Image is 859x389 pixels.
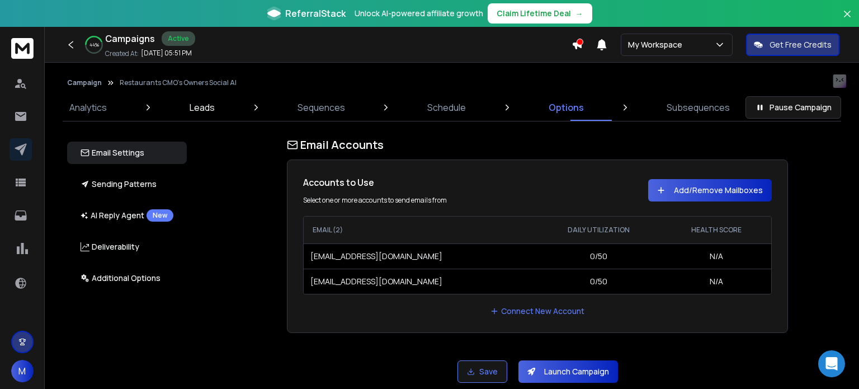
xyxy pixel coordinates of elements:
button: M [11,360,34,382]
p: Analytics [69,101,107,114]
button: Get Free Credits [746,34,839,56]
p: My Workspace [628,39,687,50]
p: Restaurants CMO's Owners Social AI [120,78,237,87]
p: Schedule [427,101,466,114]
button: Email Settings [67,142,187,164]
button: Claim Lifetime Deal→ [488,3,592,24]
a: Analytics [63,94,114,121]
p: Email Settings [81,147,144,158]
p: Unlock AI-powered affiliate growth [355,8,483,19]
p: Get Free Credits [770,39,832,50]
p: Subsequences [667,101,730,114]
a: Subsequences [660,94,737,121]
p: [DATE] 05:51 PM [141,49,192,58]
button: Close banner [840,7,855,34]
h1: Campaigns [105,32,155,45]
p: Leads [190,101,215,114]
span: → [575,8,583,19]
p: Created At: [105,49,139,58]
a: Options [542,94,591,121]
span: ReferralStack [285,7,346,20]
button: Campaign [67,78,102,87]
a: Leads [183,94,221,121]
div: Active [162,31,195,46]
div: Open Intercom Messenger [818,350,845,377]
a: Sequences [291,94,352,121]
button: Pause Campaign [745,96,841,119]
a: Schedule [421,94,473,121]
p: 44 % [89,41,99,48]
p: Sequences [298,101,345,114]
h1: Email Accounts [287,137,788,153]
p: Options [549,101,584,114]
